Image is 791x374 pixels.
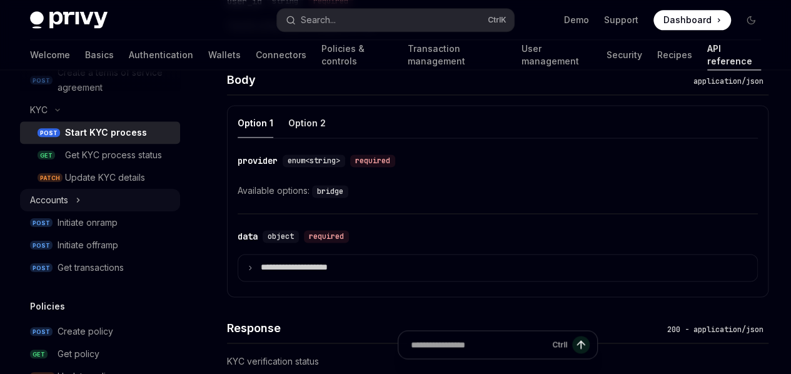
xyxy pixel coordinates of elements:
a: Policies & controls [321,40,393,70]
span: POST [30,241,53,250]
a: Demo [564,14,589,26]
a: API reference [707,40,761,70]
div: Get transactions [58,260,124,275]
div: application/json [688,75,768,88]
div: Get policy [58,346,99,361]
a: Welcome [30,40,70,70]
a: Support [604,14,638,26]
button: Toggle Accounts section [20,189,180,211]
a: Transaction management [408,40,506,70]
div: Accounts [30,193,68,208]
button: Open search [277,9,514,31]
span: Ctrl K [488,15,506,25]
span: Dashboard [663,14,712,26]
a: GETGet KYC process status [20,144,180,166]
div: Search... [301,13,336,28]
div: provider [238,154,278,167]
div: Get KYC process status [65,148,162,163]
a: Wallets [208,40,241,70]
div: 200 - application/json [662,323,768,336]
div: Update KYC details [65,170,145,185]
a: POSTStart KYC process [20,121,180,144]
span: object [268,231,294,241]
div: Available options: [238,183,758,198]
h4: Response [227,320,662,336]
div: KYC [30,103,48,118]
button: Send message [572,336,590,353]
span: GET [30,350,48,359]
span: POST [30,327,53,336]
code: bridge [312,185,348,198]
div: Option 2 [288,108,326,138]
button: Toggle dark mode [741,10,761,30]
a: Connectors [256,40,306,70]
div: Create policy [58,324,113,339]
a: PATCHUpdate KYC details [20,166,180,189]
input: Ask a question... [411,331,547,358]
a: Authentication [129,40,193,70]
div: Start KYC process [65,125,147,140]
a: Basics [85,40,114,70]
span: POST [30,218,53,228]
a: Dashboard [653,10,731,30]
div: Initiate offramp [58,238,118,253]
a: POSTGet transactions [20,256,180,279]
div: Initiate onramp [58,215,118,230]
span: GET [38,151,55,160]
span: PATCH [38,173,63,183]
h4: Body [227,71,688,88]
button: Toggle KYC section [20,99,180,121]
a: User management [521,40,592,70]
div: data [238,230,258,243]
h5: Policies [30,299,65,314]
a: POSTCreate policy [20,320,180,343]
span: POST [30,263,53,273]
span: POST [38,128,60,138]
div: required [350,154,395,167]
a: GETGet policy [20,343,180,365]
div: Option 1 [238,108,273,138]
a: Recipes [657,40,692,70]
span: enum<string> [288,156,340,166]
a: POSTInitiate onramp [20,211,180,234]
a: POSTInitiate offramp [20,234,180,256]
div: required [304,230,349,243]
img: dark logo [30,11,108,29]
a: Security [607,40,642,70]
